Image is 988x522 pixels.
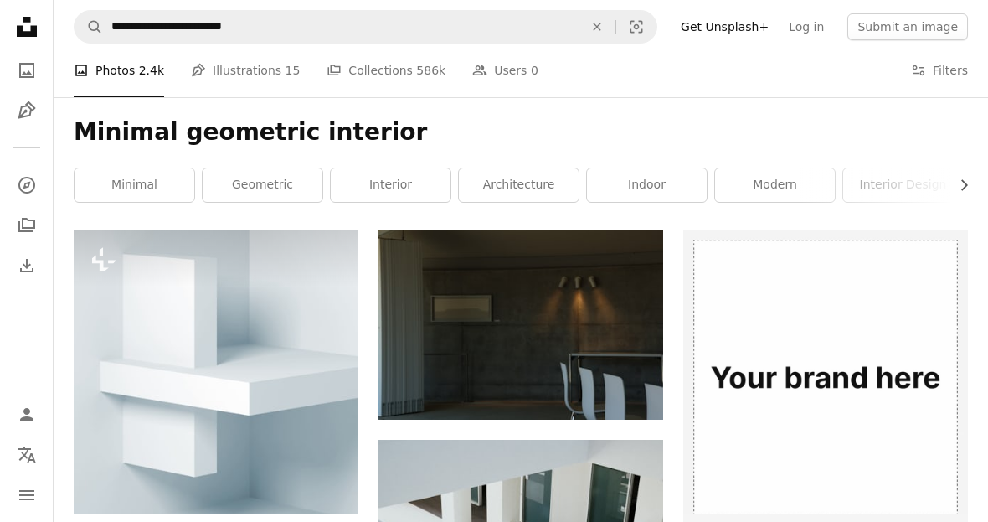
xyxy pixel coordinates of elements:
a: Download History [10,249,44,282]
button: scroll list to the right [949,168,968,202]
button: Search Unsplash [75,11,103,43]
a: Illustrations [10,94,44,127]
a: Photos [10,54,44,87]
a: A modern dining room with lights and chairs. [378,317,663,332]
a: indoor [587,168,707,202]
span: 15 [286,61,301,80]
a: interior design [843,168,963,202]
a: Collections [10,209,44,242]
a: Abstract square digital background with white minimal installation in the corner. Light blue tone... [74,364,358,379]
button: Visual search [616,11,656,43]
a: Get Unsplash+ [671,13,779,40]
span: 586k [416,61,445,80]
a: Explore [10,168,44,202]
a: Log in / Sign up [10,398,44,432]
button: Filters [911,44,968,97]
img: A modern dining room with lights and chairs. [378,230,663,420]
a: Users 0 [472,44,538,97]
a: geometric [203,168,322,202]
img: Abstract square digital background with white minimal installation in the corner. Light blue tone... [74,230,358,514]
button: Submit an image [847,13,968,40]
a: modern [715,168,835,202]
img: file-1635990775102-c9800842e1cdimage [683,230,968,514]
h1: Minimal geometric interior [74,117,968,147]
a: architecture [459,168,579,202]
a: Collections 586k [327,44,445,97]
span: 0 [531,61,538,80]
button: Language [10,438,44,472]
a: minimal [75,168,194,202]
a: interior [331,168,450,202]
button: Menu [10,478,44,512]
a: Illustrations 15 [191,44,300,97]
button: Clear [579,11,615,43]
form: Find visuals sitewide [74,10,657,44]
a: Log in [779,13,834,40]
